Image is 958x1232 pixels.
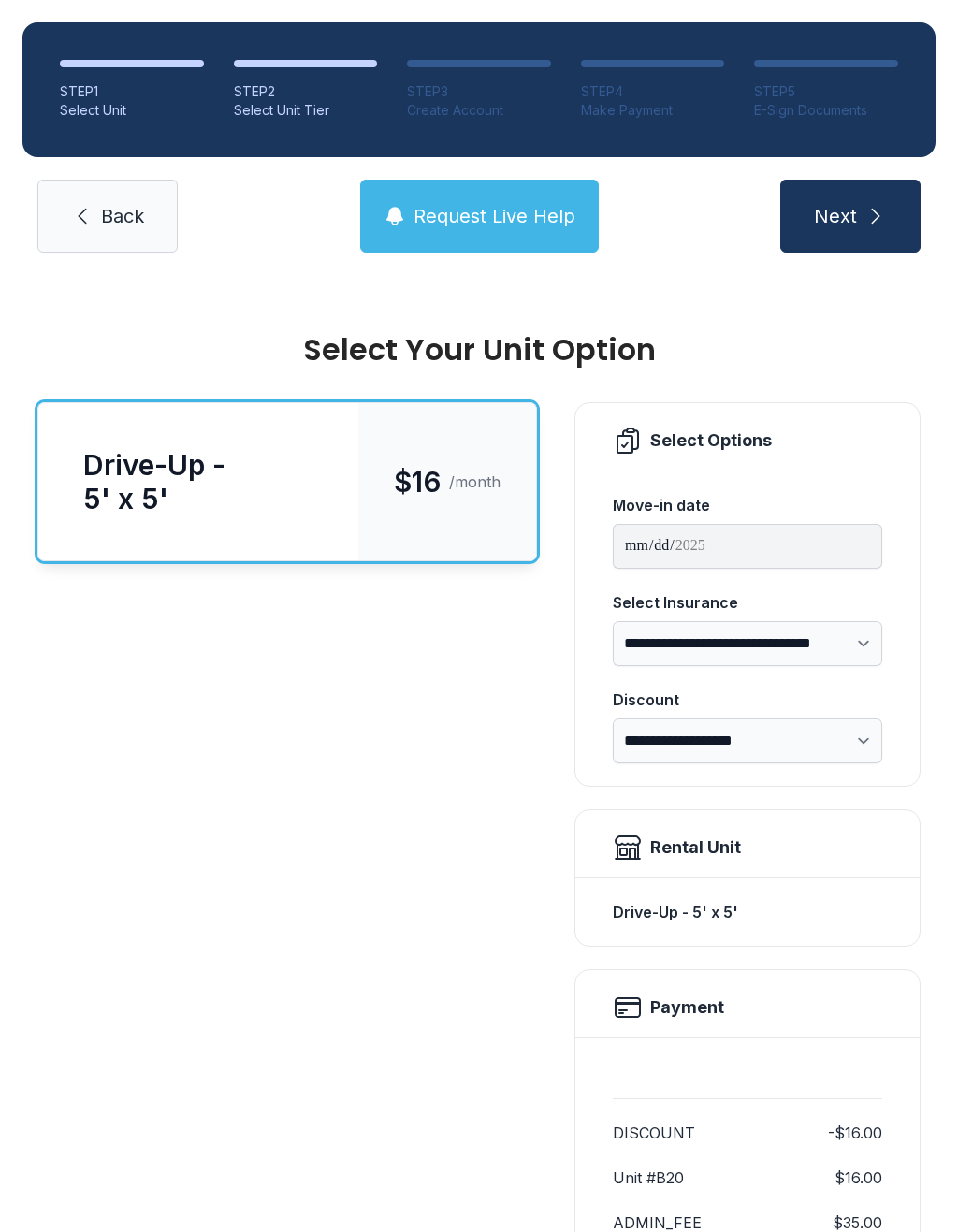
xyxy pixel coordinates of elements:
div: Move-in date [613,494,882,516]
div: STEP 4 [581,82,725,101]
span: /month [449,471,501,493]
div: Rental Unit [650,834,741,861]
select: Select Insurance [613,621,882,666]
dd: $16.00 [835,1167,882,1189]
div: Select Your Unit Option [37,335,921,365]
dd: -$16.00 [828,1122,882,1144]
div: Select Unit [60,101,204,120]
div: Create Account [407,101,551,120]
dt: DISCOUNT [613,1122,695,1144]
dt: Unit #B20 [613,1167,684,1189]
div: STEP 3 [407,82,551,101]
div: Make Payment [581,101,725,120]
div: Drive-Up - 5' x 5' [613,893,882,931]
div: Select Options [650,428,772,454]
div: STEP 1 [60,82,204,101]
div: Discount [613,688,882,711]
input: Move-in date [613,524,882,569]
div: STEP 5 [754,82,898,101]
span: Next [814,203,857,229]
div: STEP 2 [234,82,378,101]
span: Request Live Help [414,203,575,229]
h2: Payment [650,994,724,1021]
div: Drive-Up - 5' x 5' [83,448,313,515]
div: Select Unit Tier [234,101,378,120]
div: Select Insurance [613,591,882,614]
div: E-Sign Documents [754,101,898,120]
span: $16 [394,465,442,499]
select: Discount [613,718,882,763]
span: Back [101,203,144,229]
